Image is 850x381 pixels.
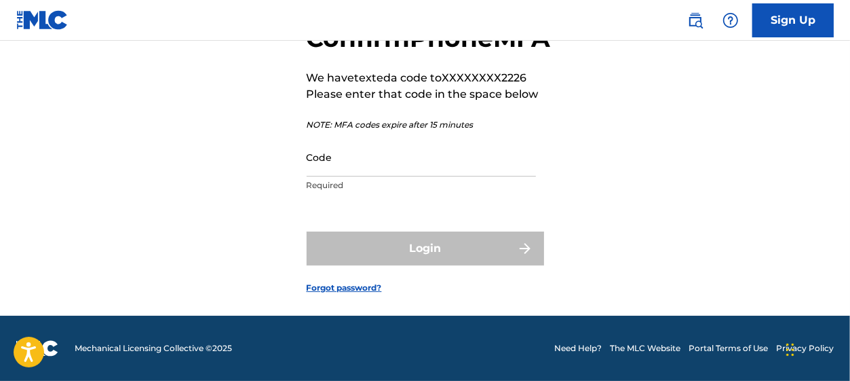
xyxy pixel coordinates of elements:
[307,179,536,192] p: Required
[717,7,744,34] div: Help
[722,12,739,29] img: help
[689,342,768,355] a: Portal Terms of Use
[307,119,551,131] p: NOTE: MFA codes expire after 15 minutes
[307,282,382,294] a: Forgot password?
[687,12,703,29] img: search
[610,342,680,355] a: The MLC Website
[554,342,602,355] a: Need Help?
[75,342,232,355] span: Mechanical Licensing Collective © 2025
[307,70,551,86] p: We have texted a code to XXXXXXXX2226
[776,342,834,355] a: Privacy Policy
[307,86,551,103] p: Please enter that code in the space below
[16,340,58,357] img: logo
[682,7,709,34] a: Public Search
[786,329,794,370] div: Drag
[752,3,834,37] a: Sign Up
[782,316,850,381] iframe: Chat Widget
[16,10,69,30] img: MLC Logo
